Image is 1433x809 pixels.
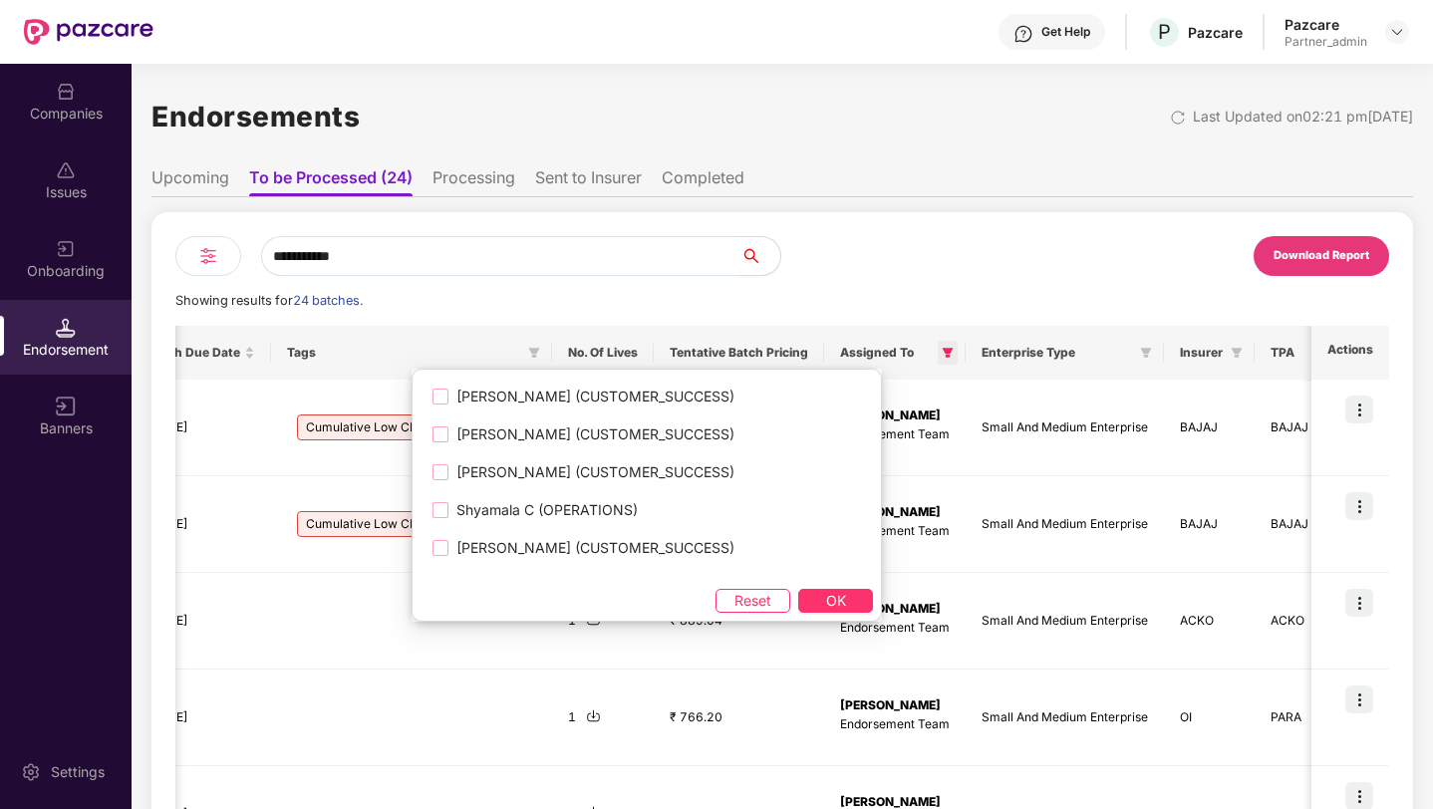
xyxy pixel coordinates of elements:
[1255,380,1336,476] td: BAJAJ
[56,160,76,180] img: svg+xml;base64,PHN2ZyBpZD0iSXNzdWVzX2Rpc2FibGVkIiB4bWxucz0iaHR0cDovL3d3dy53My5vcmcvMjAwMC9zdmciIH...
[966,670,1164,766] td: Small And Medium Enterprise
[1255,573,1336,670] td: ACKO
[56,239,76,259] img: svg+xml;base64,PHN2ZyB3aWR0aD0iMjAiIGhlaWdodD0iMjAiIHZpZXdCb3g9IjAgMCAyMCAyMCIgZmlsbD0ibm9uZSIgeG...
[249,167,413,196] li: To be Processed (24)
[1140,347,1152,359] span: filter
[147,345,240,361] span: Batch Due Date
[56,397,76,416] img: svg+xml;base64,PHN2ZyB3aWR0aD0iMTYiIGhlaWdodD0iMTYiIHZpZXdCb3g9IjAgMCAxNiAxNiIgZmlsbD0ibm9uZSIgeG...
[966,476,1164,573] td: Small And Medium Enterprise
[1188,23,1243,42] div: Pazcare
[552,326,654,380] th: No. Of Lives
[297,414,428,440] span: Cumulative Low CD
[840,619,950,638] p: Endorsement Team
[56,318,76,338] img: svg+xml;base64,PHN2ZyB3aWR0aD0iMTQuNSIgaGVpZ2h0PSIxNC41IiB2aWV3Qm94PSIwIDAgMTYgMTYiIGZpbGw9Im5vbm...
[826,590,846,612] span: OK
[1285,15,1367,34] div: Pazcare
[662,167,744,196] li: Completed
[734,590,771,612] span: Reset
[1231,347,1243,359] span: filter
[1164,573,1255,670] td: ACKO
[586,708,601,723] img: svg+xml;base64,PHN2ZyBpZD0iRG93bmxvYWQtMjR4MjQiIHhtbG5zPSJodHRwOi8vd3d3LnczLm9yZy8yMDAwL3N2ZyIgd2...
[840,522,950,541] p: Endorsement Team
[528,347,540,359] span: filter
[1164,670,1255,766] td: OI
[1255,476,1336,573] td: BAJAJ
[1255,670,1336,766] td: PARA
[1164,476,1255,573] td: BAJAJ
[1311,326,1389,380] th: Actions
[132,326,271,380] th: Batch Due Date
[132,573,271,670] td: [DATE]
[287,345,520,361] span: Tags
[966,573,1164,670] td: Small And Medium Enterprise
[840,715,950,734] p: Endorsement Team
[151,167,229,196] li: Upcoming
[1274,247,1369,265] div: Download Report
[1389,24,1405,40] img: svg+xml;base64,PHN2ZyBpZD0iRHJvcGRvd24tMzJ4MzIiIHhtbG5zPSJodHRwOi8vd3d3LnczLm9yZy8yMDAwL3N2ZyIgd2...
[1193,106,1413,128] div: Last Updated on 02:21 pm[DATE]
[524,341,544,365] span: filter
[1345,685,1373,713] img: icon
[24,19,153,45] img: New Pazcare Logo
[654,326,824,380] th: Tentative Batch Pricing
[1271,345,1304,361] span: TPA
[1136,341,1156,365] span: filter
[432,167,515,196] li: Processing
[840,345,934,361] span: Assigned To
[840,504,941,519] b: [PERSON_NAME]
[654,670,824,766] td: ₹ 766.20
[448,461,742,483] span: [PERSON_NAME] (CUSTOMER_SUCCESS)
[1041,24,1090,40] div: Get Help
[297,511,428,537] span: Cumulative Low CD
[132,670,271,766] td: [DATE]
[942,347,954,359] span: filter
[739,248,780,264] span: search
[132,380,271,476] td: [DATE]
[448,499,646,521] span: Shyamala C (OPERATIONS)
[21,762,41,782] img: svg+xml;base64,PHN2ZyBpZD0iU2V0dGluZy0yMHgyMCIgeG1sbnM9Imh0dHA6Ly93d3cudzMub3JnLzIwMDAvc3ZnIiB3aW...
[1013,24,1033,44] img: svg+xml;base64,PHN2ZyBpZD0iSGVscC0zMngzMiIgeG1sbnM9Imh0dHA6Ly93d3cudzMub3JnLzIwMDAvc3ZnIiB3aWR0aD...
[448,386,742,407] span: [PERSON_NAME] (CUSTOMER_SUCCESS)
[448,423,742,445] span: [PERSON_NAME] (CUSTOMER_SUCCESS)
[966,380,1164,476] td: Small And Medium Enterprise
[1180,345,1223,361] span: Insurer
[938,341,958,365] span: filter
[293,293,363,308] span: 24 batches.
[1308,341,1328,365] span: filter
[1285,34,1367,50] div: Partner_admin
[739,236,781,276] button: search
[568,708,638,727] div: 1
[448,575,742,597] span: [PERSON_NAME] (CUSTOMER_SUCCESS)
[716,589,790,613] button: Reset
[1345,396,1373,423] img: icon
[448,537,742,559] span: [PERSON_NAME] (CUSTOMER_SUCCESS)
[45,762,111,782] div: Settings
[1345,492,1373,520] img: icon
[798,589,873,613] button: OK
[840,601,941,616] b: [PERSON_NAME]
[982,345,1132,361] span: Enterprise Type
[840,794,941,809] b: [PERSON_NAME]
[175,293,363,308] span: Showing results for
[535,167,642,196] li: Sent to Insurer
[1158,20,1171,44] span: P
[1345,589,1373,617] img: icon
[132,476,271,573] td: [DATE]
[56,82,76,102] img: svg+xml;base64,PHN2ZyBpZD0iQ29tcGFuaWVzIiB4bWxucz0iaHR0cDovL3d3dy53My5vcmcvMjAwMC9zdmciIHdpZHRoPS...
[1164,380,1255,476] td: BAJAJ
[840,425,950,444] p: Endorsement Team
[1227,341,1247,365] span: filter
[840,697,941,712] b: [PERSON_NAME]
[196,244,220,268] img: svg+xml;base64,PHN2ZyB4bWxucz0iaHR0cDovL3d3dy53My5vcmcvMjAwMC9zdmciIHdpZHRoPSIyNCIgaGVpZ2h0PSIyNC...
[1170,110,1186,126] img: svg+xml;base64,PHN2ZyBpZD0iUmVsb2FkLTMyeDMyIiB4bWxucz0iaHR0cDovL3d3dy53My5vcmcvMjAwMC9zdmciIHdpZH...
[151,95,360,138] h1: Endorsements
[840,407,941,422] b: [PERSON_NAME]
